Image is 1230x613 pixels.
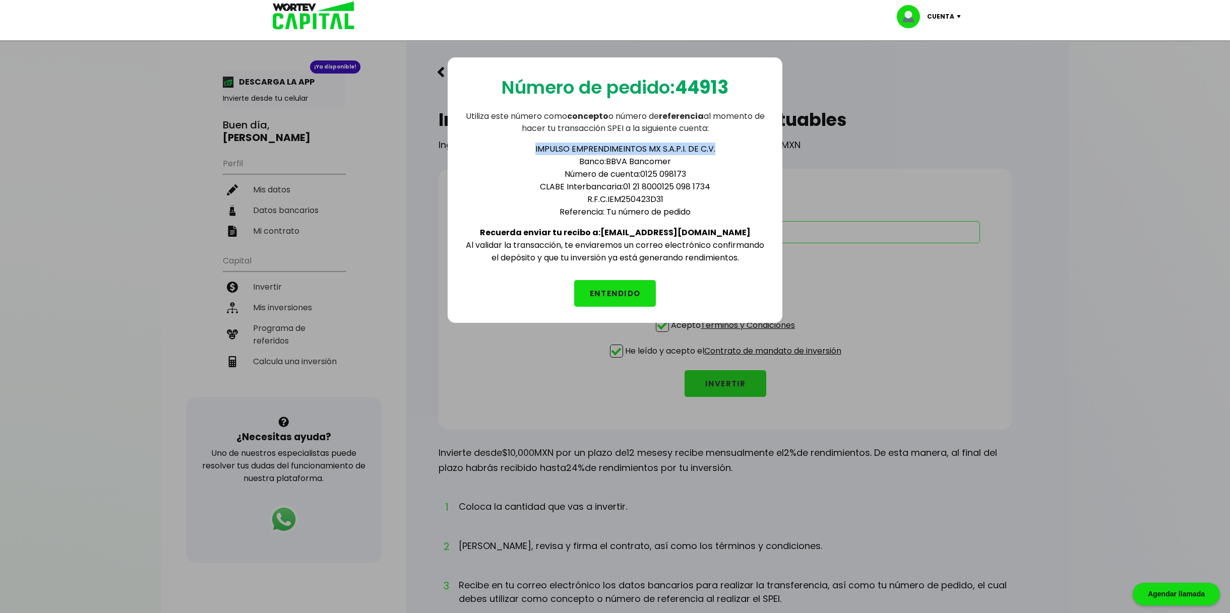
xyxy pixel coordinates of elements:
div: Agendar llamada [1133,583,1220,605]
img: icon-down [954,15,968,18]
li: Banco: BBVA Bancomer [484,155,766,168]
p: Utiliza este número como o número de al momento de hacer tu transacción SPEI a la siguiente cuenta: [464,110,766,134]
img: profile-image [897,5,927,28]
b: referencia [659,110,704,122]
li: R.F.C. IEM250423D31 [484,193,766,206]
b: Recuerda enviar tu recibo a: [EMAIL_ADDRESS][DOMAIN_NAME] [480,227,751,238]
p: Número de pedido: [502,74,728,101]
li: IMPULSO EMPRENDIMEINTOS MX S.A.P.I. DE C.V. [484,143,766,155]
b: concepto [567,110,608,122]
p: Cuenta [927,9,954,24]
li: CLABE Interbancaria: 01 21 8000125 098 1734 [484,180,766,193]
button: ENTENDIDO [574,280,656,307]
li: Número de cuenta: 0125 098173 [484,168,766,180]
li: Referencia: Tu número de pedido [484,206,766,218]
div: Al validar la transacción, te enviaremos un correo electrónico confirmando el depósito y que tu i... [464,134,766,264]
b: 44913 [675,75,728,100]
